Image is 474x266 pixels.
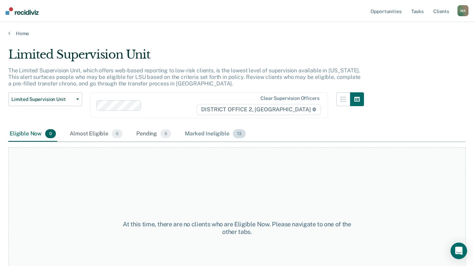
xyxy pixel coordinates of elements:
[6,7,39,15] img: Recidiviz
[184,126,247,142] div: Marked Ineligible13
[197,104,320,115] span: DISTRICT OFFICE 2, [GEOGRAPHIC_DATA]
[260,95,319,101] div: Clear supervision officers
[457,5,468,16] div: W A
[45,129,56,138] span: 0
[8,126,57,142] div: Eligible Now0
[8,48,364,67] div: Limited Supervision Unit
[11,96,73,102] span: Limited Supervision Unit
[8,67,361,87] p: The Limited Supervision Unit, which offers web-based reporting to low-risk clients, is the lowest...
[123,221,351,235] div: At this time, there are no clients who are Eligible Now. Please navigate to one of the other tabs.
[160,129,171,138] span: 0
[112,129,122,138] span: 0
[451,243,467,259] div: Open Intercom Messenger
[233,129,246,138] span: 13
[68,126,124,142] div: Almost Eligible0
[8,92,82,106] button: Limited Supervision Unit
[8,30,466,37] a: Home
[457,5,468,16] button: WA
[135,126,172,142] div: Pending0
